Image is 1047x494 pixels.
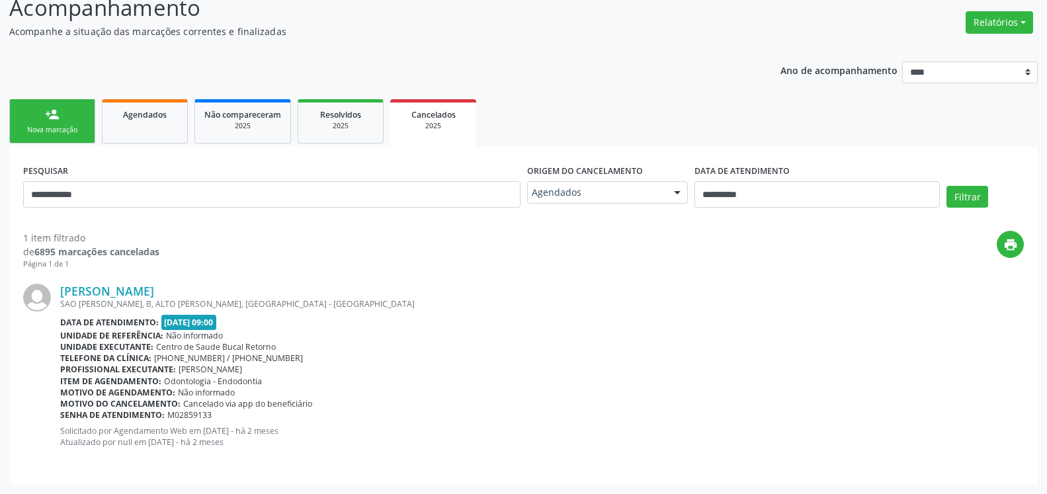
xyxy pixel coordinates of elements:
span: Agendados [532,186,661,199]
div: 1 item filtrado [23,231,159,245]
div: Página 1 de 1 [23,259,159,270]
button: Filtrar [946,186,988,208]
span: Centro de Saude Bucal Retorno [156,341,276,352]
label: Origem do cancelamento [527,161,643,181]
span: Cancelados [411,109,456,120]
span: Odontologia - Endodontia [164,376,262,387]
span: Cancelado via app do beneficiário [183,398,312,409]
b: Unidade executante: [60,341,153,352]
b: Unidade de referência: [60,330,163,341]
p: Ano de acompanhamento [780,62,898,78]
b: Item de agendamento: [60,376,161,387]
div: de [23,245,159,259]
span: Não informado [166,330,223,341]
button: Relatórios [966,11,1033,34]
p: Acompanhe a situação das marcações correntes e finalizadas [9,24,730,38]
span: Não informado [178,387,235,398]
div: 2025 [204,121,281,131]
div: 2025 [399,121,467,131]
span: Não compareceram [204,109,281,120]
label: DATA DE ATENDIMENTO [694,161,790,181]
label: PESQUISAR [23,161,68,181]
i: print [1003,237,1018,252]
b: Data de atendimento: [60,317,159,328]
div: Nova marcação [19,125,85,135]
b: Senha de atendimento: [60,409,165,421]
p: Solicitado por Agendamento Web em [DATE] - há 2 meses Atualizado por null em [DATE] - há 2 meses [60,425,1024,448]
b: Motivo de agendamento: [60,387,175,398]
span: Agendados [123,109,167,120]
span: [PHONE_NUMBER] / [PHONE_NUMBER] [154,352,303,364]
img: img [23,284,51,311]
strong: 6895 marcações canceladas [34,245,159,258]
span: M02859133 [167,409,212,421]
b: Motivo do cancelamento: [60,398,181,409]
span: [PERSON_NAME] [179,364,242,375]
b: Telefone da clínica: [60,352,151,364]
a: [PERSON_NAME] [60,284,154,298]
div: person_add [45,107,60,122]
div: 2025 [308,121,374,131]
b: Profissional executante: [60,364,176,375]
span: Resolvidos [320,109,361,120]
span: [DATE] 09:00 [161,315,217,330]
button: print [997,231,1024,258]
div: SAO [PERSON_NAME], B, ALTO [PERSON_NAME], [GEOGRAPHIC_DATA] - [GEOGRAPHIC_DATA] [60,298,1024,309]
